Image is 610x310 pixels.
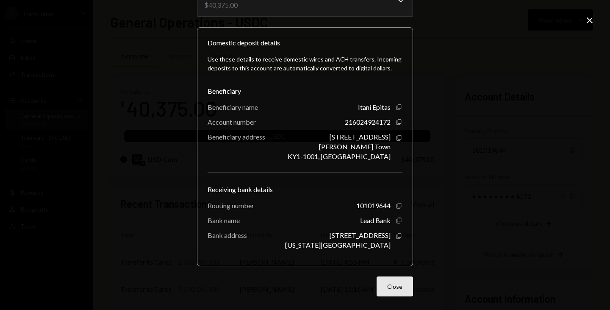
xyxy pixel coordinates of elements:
[208,133,265,141] div: Beneficiary address
[208,118,256,126] div: Account number
[356,201,391,209] div: 101019644
[208,201,254,209] div: Routing number
[208,55,402,73] div: Use these details to receive domestic wires and ACH transfers. Incoming deposits to this account ...
[330,231,391,239] div: [STREET_ADDRESS]
[285,241,391,249] div: [US_STATE][GEOGRAPHIC_DATA]
[208,38,280,48] div: Domestic deposit details
[288,152,391,160] div: KY1-1001, [GEOGRAPHIC_DATA]
[208,231,247,239] div: Bank address
[360,216,391,224] div: Lead Bank
[345,118,391,126] div: 216024924172
[358,103,391,111] div: Itani Epitas
[330,133,391,141] div: [STREET_ADDRESS]
[208,86,402,96] div: Beneficiary
[208,103,258,111] div: Beneficiary name
[377,276,413,296] button: Close
[208,184,402,195] div: Receiving bank details
[319,142,391,151] div: [PERSON_NAME] Town
[208,216,240,224] div: Bank name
